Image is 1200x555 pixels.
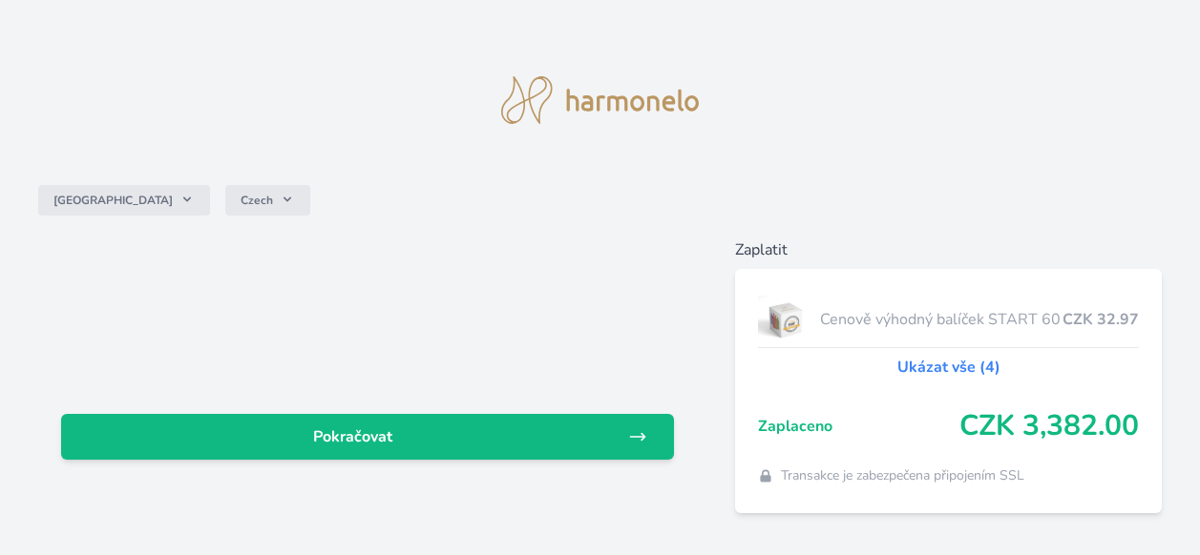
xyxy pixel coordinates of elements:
button: Czech [225,185,310,216]
button: [GEOGRAPHIC_DATA] [38,185,210,216]
span: Pokračovat [76,425,628,448]
img: start.jpg [758,296,812,343]
span: Cenově výhodný balíček START 60 [820,308,1063,331]
a: Ukázat vše (4) [897,356,1000,379]
span: Transakce je zabezpečena připojením SSL [781,466,1024,485]
span: [GEOGRAPHIC_DATA] [53,193,173,208]
a: Pokračovat [61,414,674,460]
h6: Zaplatit [735,238,1162,261]
span: Zaplaceno [758,415,959,438]
span: CZK 32.97 [1063,308,1139,331]
span: Czech [241,193,273,208]
img: logo.svg [501,76,700,124]
span: CZK 3,382.00 [959,409,1139,443]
